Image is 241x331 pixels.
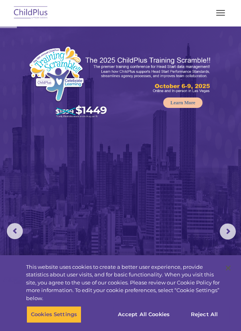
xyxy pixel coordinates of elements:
[26,306,81,323] button: Cookies Settings
[179,306,229,323] button: Reject All
[113,306,174,323] button: Accept All Cookies
[12,4,50,22] img: ChildPlus by Procare Solutions
[163,97,203,108] a: Learn More
[219,259,237,277] button: Close
[26,263,223,303] div: This website uses cookies to create a better user experience, provide statistics about user visit...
